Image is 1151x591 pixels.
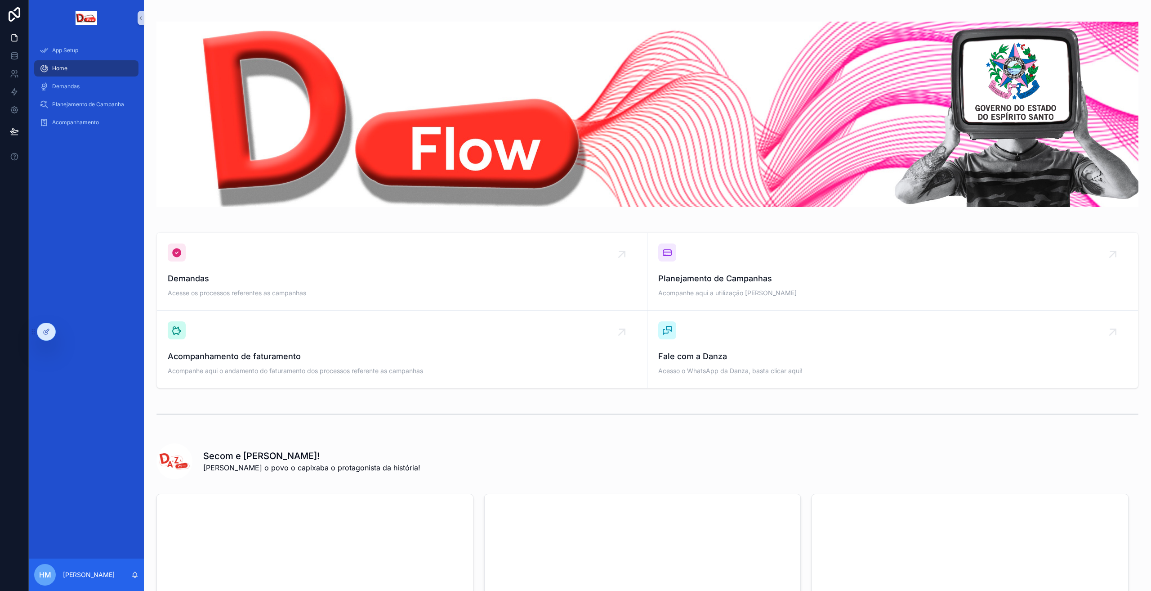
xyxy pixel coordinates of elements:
span: Planejamento de Campanha [52,101,124,108]
p: [PERSON_NAME] [63,570,115,579]
a: App Setup [34,42,138,59]
span: Demandas [168,272,636,285]
span: App Setup [52,47,78,54]
img: 35563-DFLOW-Secom.jpg [156,22,1138,207]
span: Demandas [52,83,80,90]
span: Acompanhe aqui o andamento do faturamento dos processos referente as campanhas [168,366,636,375]
span: Acesso o WhatsApp da Danza, basta clicar aqui! [658,366,1127,375]
a: Demandas [34,78,138,95]
span: HM [39,569,51,580]
h1: Secom e [PERSON_NAME]! [203,450,420,462]
a: Planejamento de Campanha [34,96,138,113]
a: Fale com a DanzaAcesso o WhatsApp da Danza, basta clicar aqui! [647,311,1138,388]
a: Acompanhamento de faturamentoAcompanhe aqui o andamento do faturamento dos processos referente as... [157,311,647,388]
span: Planejamento de Campanhas [658,272,1127,285]
span: Home [52,65,67,72]
span: Acompanhe aqui a utilização [PERSON_NAME] [658,289,1127,298]
span: Acompanhamento [52,119,99,126]
a: Acompanhamento [34,114,138,131]
span: Acompanhamento de faturamento [168,350,636,363]
a: DemandasAcesse os processos referentes as campanhas [157,233,647,311]
a: Home [34,60,138,77]
a: Planejamento de CampanhasAcompanhe aqui a utilização [PERSON_NAME] [647,233,1138,311]
div: conteúdo rolável [29,36,144,142]
span: Fale com a Danza [658,350,1127,363]
span: [PERSON_NAME] o povo o capixaba o protagonista da história! [203,462,420,473]
img: Logotipo do aplicativo [76,11,97,25]
span: Acesse os processos referentes as campanhas [168,289,636,298]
